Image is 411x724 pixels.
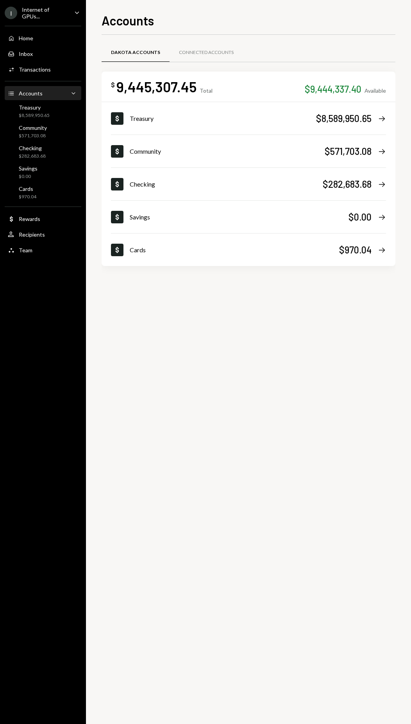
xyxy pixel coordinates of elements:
[116,78,197,95] div: 9,445,307.45
[111,49,160,56] div: Dakota Accounts
[19,104,50,111] div: Treasury
[5,122,81,141] a: Community$571,703.08
[19,66,51,73] div: Transactions
[5,243,81,257] a: Team
[102,13,154,28] h1: Accounts
[5,86,81,100] a: Accounts
[19,153,46,160] div: $282,683.68
[19,124,47,131] div: Community
[305,83,361,95] div: $9,444,337.40
[19,173,38,180] div: $0.00
[19,133,47,139] div: $571,703.08
[200,87,213,94] div: Total
[130,245,339,255] div: Cards
[130,180,323,189] div: Checking
[130,114,316,123] div: Treasury
[111,135,386,167] a: Community$571,703.08
[130,212,348,222] div: Savings
[316,112,372,125] div: $8,589,950.65
[19,194,36,200] div: $970.04
[5,7,17,19] div: I
[339,243,372,256] div: $970.04
[19,90,43,97] div: Accounts
[5,47,81,61] a: Inbox
[19,231,45,238] div: Recipients
[179,49,234,56] div: Connected Accounts
[323,178,372,190] div: $282,683.68
[5,62,81,76] a: Transactions
[170,43,243,63] a: Connected Accounts
[325,145,372,158] div: $571,703.08
[348,210,372,223] div: $0.00
[19,35,33,41] div: Home
[111,201,386,233] a: Savings$0.00
[19,216,40,222] div: Rewards
[19,247,32,253] div: Team
[5,163,81,181] a: Savings$0.00
[111,102,386,135] a: Treasury$8,589,950.65
[19,112,50,119] div: $8,589,950.65
[111,168,386,200] a: Checking$282,683.68
[5,183,81,202] a: Cards$970.04
[102,43,170,63] a: Dakota Accounts
[22,6,68,20] div: Internet of GPUs...
[5,142,81,161] a: Checking$282,683.68
[5,31,81,45] a: Home
[5,212,81,226] a: Rewards
[19,145,46,151] div: Checking
[19,185,36,192] div: Cards
[5,102,81,120] a: Treasury$8,589,950.65
[19,165,38,172] div: Savings
[5,227,81,241] a: Recipients
[111,234,386,266] a: Cards$970.04
[130,147,325,156] div: Community
[19,50,33,57] div: Inbox
[111,81,115,89] div: $
[365,87,386,94] div: Available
